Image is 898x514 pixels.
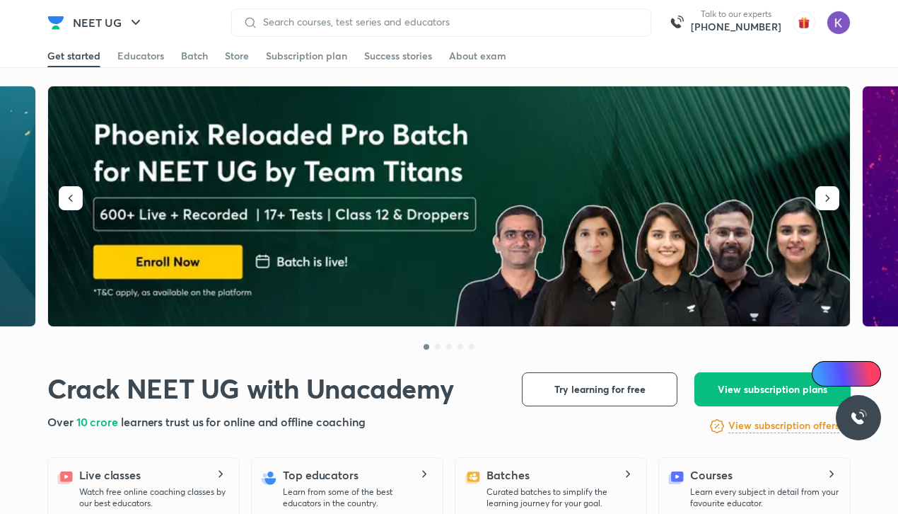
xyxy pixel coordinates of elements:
[225,45,249,67] a: Store
[820,368,832,379] img: Icon
[257,16,639,28] input: Search courses, test series and educators
[266,49,347,63] div: Subscription plan
[694,372,851,406] button: View subscription plans
[812,361,881,387] a: Ai Doubts
[835,368,873,379] span: Ai Doubts
[47,49,100,63] div: Get started
[266,45,347,67] a: Subscription plan
[76,414,121,429] span: 10 crore
[522,372,677,406] button: Try learning for free
[827,11,851,35] img: Koyna Rana
[690,467,732,484] h5: Courses
[47,14,64,31] img: Company Logo
[486,467,529,484] h5: Batches
[117,45,164,67] a: Educators
[718,382,827,396] span: View subscription plans
[728,418,839,435] a: View subscription offers
[283,486,431,509] p: Learn from some of the best educators in the country.
[691,20,781,34] a: [PHONE_NUMBER]
[486,486,635,509] p: Curated batches to simplify the learning journey for your goal.
[225,49,249,63] div: Store
[663,8,691,37] img: call-us
[691,8,781,20] p: Talk to our experts
[47,372,453,405] h1: Crack NEET UG with Unacademy
[364,45,432,67] a: Success stories
[690,486,839,509] p: Learn every subject in detail from your favourite educator.
[449,49,506,63] div: About exam
[283,467,358,484] h5: Top educators
[79,486,228,509] p: Watch free online coaching classes by our best educators.
[181,45,208,67] a: Batch
[79,467,141,484] h5: Live classes
[47,414,76,429] span: Over
[449,45,506,67] a: About exam
[117,49,164,63] div: Educators
[364,49,432,63] div: Success stories
[64,8,153,37] button: NEET UG
[554,382,646,396] span: Try learning for free
[121,414,366,429] span: learners trust us for online and offline coaching
[181,49,208,63] div: Batch
[728,418,839,433] h6: View subscription offers
[47,45,100,67] a: Get started
[850,409,867,426] img: ttu
[793,11,815,34] img: avatar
